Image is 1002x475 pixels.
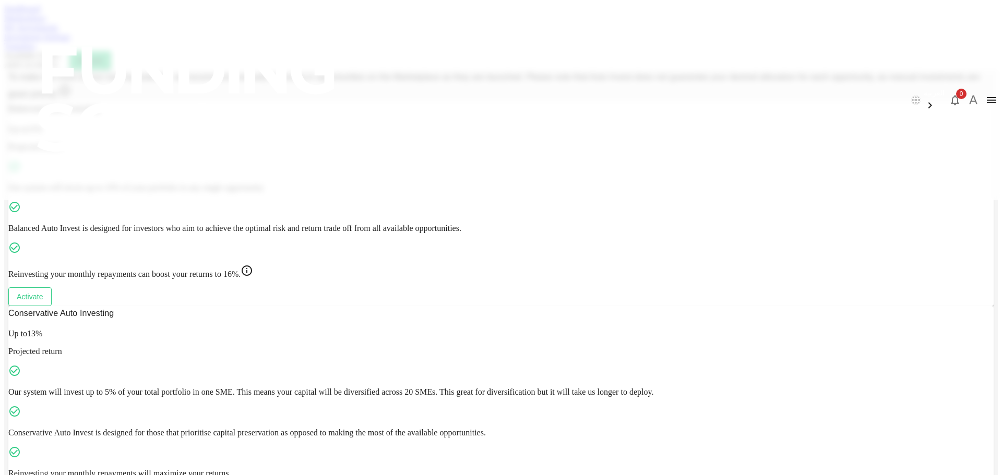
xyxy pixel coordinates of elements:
p: Conservative Auto Invest is designed for those that prioritise capital preservation as opposed to... [8,428,994,437]
p: Reinvesting your monthly repayments can boost your returns to 16%. [8,264,994,279]
button: 0 [945,90,965,111]
span: Conservative Auto Investing [8,309,114,318]
span: Up to [8,329,27,338]
p: Balanced Auto Invest is designed for investors who aim to achieve the optimal risk and return tra... [8,224,994,233]
button: Activate [8,287,52,306]
p: 13 % [8,329,994,338]
span: العربية [924,89,945,97]
button: A [965,92,981,108]
p: Projected return [8,347,994,356]
p: Our system will invest up to 5% of your total portfolio in one SME. This means your capital will ... [8,387,994,397]
span: 0 [956,89,967,99]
